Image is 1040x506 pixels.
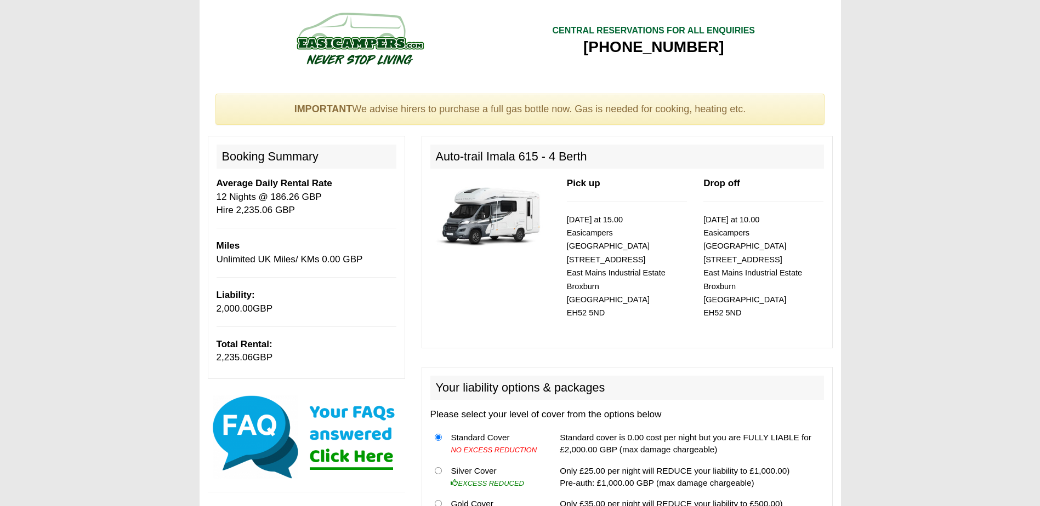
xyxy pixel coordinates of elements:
[208,393,405,481] img: Click here for our most common FAQs
[215,94,825,125] div: We advise hirers to purchase a full gas bottle now. Gas is needed for cooking, heating etc.
[217,339,272,349] b: Total Rental:
[217,338,396,365] p: GBP
[446,427,544,461] td: Standard Cover
[552,25,755,37] div: CENTRAL RESERVATIONS FOR ALL ENQUIRIES
[294,104,353,114] strong: IMPORTANT
[451,446,537,454] i: NO EXCESS REDUCTION
[703,215,802,318] small: [DATE] at 10.00 Easicampers [GEOGRAPHIC_DATA] [STREET_ADDRESS] East Mains Industrial Estate Broxb...
[430,177,550,254] img: 344.jpg
[217,290,255,300] b: Liability:
[555,427,823,461] td: Standard cover is 0.00 cost per night but you are FULLY LIABLE for £2,000.00 GBP (max damage char...
[217,240,240,251] b: Miles
[552,37,755,57] div: [PHONE_NUMBER]
[703,178,740,188] b: Drop off
[555,460,823,493] td: Only £25.00 per night will REDUCE your liability to £1,000.00) Pre-auth: £1,000.00 GBP (max damag...
[217,239,396,266] p: Unlimited UK Miles/ KMs 0.00 GBP
[430,408,824,421] p: Please select your level of cover from the options below
[567,215,666,318] small: [DATE] at 15.00 Easicampers [GEOGRAPHIC_DATA] [STREET_ADDRESS] East Mains Industrial Estate Broxb...
[217,178,332,188] b: Average Daily Rental Rate
[430,376,824,400] h2: Your liability options & packages
[217,177,396,217] p: 12 Nights @ 186.26 GBP Hire 2,235.06 GBP
[451,479,524,487] i: EXCESS REDUCED
[255,8,464,68] img: campers-checkout-logo.png
[217,289,396,315] p: GBP
[217,303,253,314] span: 2,000.00
[217,352,253,363] span: 2,235.06
[430,145,824,169] h2: Auto-trail Imala 615 - 4 Berth
[567,178,600,188] b: Pick up
[217,145,396,169] h2: Booking Summary
[446,460,544,493] td: Silver Cover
